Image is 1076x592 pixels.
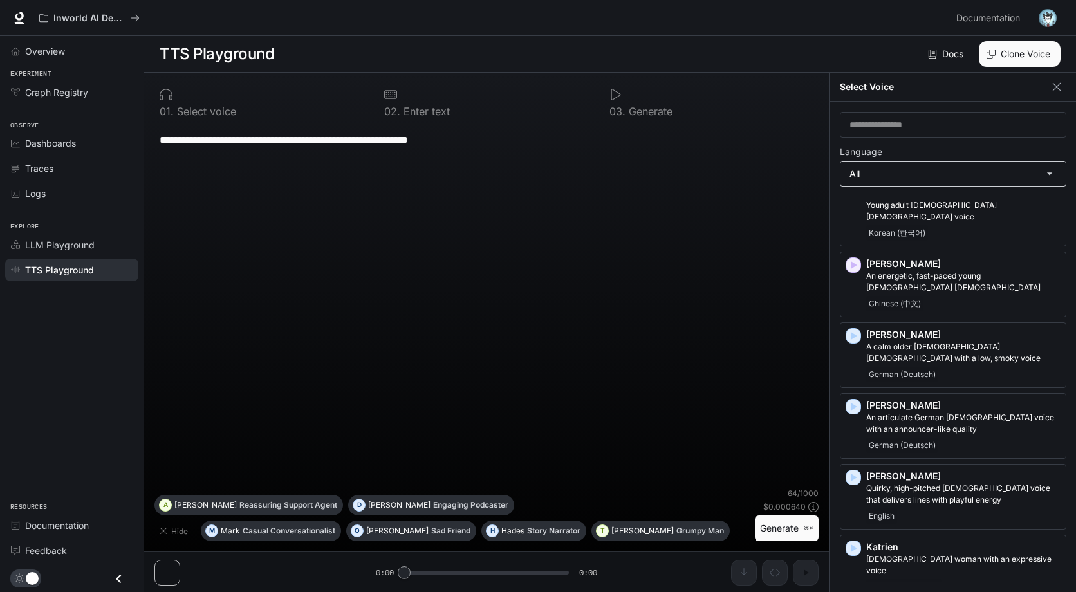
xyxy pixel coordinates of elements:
[33,5,145,31] button: All workspaces
[481,521,586,541] button: HHadesStory Narrator
[866,483,1061,506] p: Quirky, high-pitched female voice that delivers lines with playful energy
[1039,9,1057,27] img: User avatar
[788,488,819,499] p: 64 / 1000
[755,515,819,542] button: Generate⌘⏎
[25,162,53,175] span: Traces
[154,521,196,541] button: Hide
[174,106,236,116] p: Select voice
[840,147,882,156] p: Language
[25,238,95,252] span: LLM Playground
[431,527,470,535] p: Sad Friend
[866,199,1061,223] p: Young adult Korean male voice
[26,571,39,585] span: Dark mode toggle
[979,41,1061,67] button: Clone Voice
[368,501,431,509] p: [PERSON_NAME]
[25,544,67,557] span: Feedback
[5,539,138,562] a: Feedback
[866,470,1061,483] p: [PERSON_NAME]
[346,521,476,541] button: O[PERSON_NAME]Sad Friend
[866,367,938,382] span: German (Deutsch)
[353,495,365,515] div: D
[201,521,341,541] button: MMarkCasual Conversationalist
[866,541,1061,553] p: Katrien
[154,495,343,515] button: A[PERSON_NAME]Reassuring Support Agent
[243,527,335,535] p: Casual Conversationalist
[763,501,806,512] p: $ 0.000640
[866,328,1061,341] p: [PERSON_NAME]
[5,132,138,154] a: Dashboards
[866,270,1061,293] p: An energetic, fast-paced young Chinese female
[676,527,724,535] p: Grumpy Man
[160,106,174,116] p: 0 1 .
[5,514,138,537] a: Documentation
[626,106,672,116] p: Generate
[866,341,1061,364] p: A calm older German female with a low, smoky voice
[487,521,498,541] div: H
[25,187,46,200] span: Logs
[609,106,626,116] p: 0 3 .
[384,106,400,116] p: 0 2 .
[25,263,94,277] span: TTS Playground
[527,527,580,535] p: Story Narrator
[866,438,938,453] span: German (Deutsch)
[25,86,88,99] span: Graph Registry
[597,521,608,541] div: T
[951,5,1030,31] a: Documentation
[5,40,138,62] a: Overview
[348,495,514,515] button: D[PERSON_NAME]Engaging Podcaster
[104,566,133,592] button: Close drawer
[5,157,138,180] a: Traces
[611,527,674,535] p: [PERSON_NAME]
[206,521,218,541] div: M
[866,296,923,311] span: Chinese (中文)
[501,527,524,535] p: Hades
[433,501,508,509] p: Engaging Podcaster
[239,501,337,509] p: Reassuring Support Agent
[221,527,240,535] p: Mark
[5,182,138,205] a: Logs
[866,257,1061,270] p: [PERSON_NAME]
[5,234,138,256] a: LLM Playground
[866,399,1061,412] p: [PERSON_NAME]
[25,136,76,150] span: Dashboards
[5,259,138,281] a: TTS Playground
[866,508,897,524] span: English
[804,524,813,532] p: ⌘⏎
[160,495,171,515] div: A
[366,527,429,535] p: [PERSON_NAME]
[591,521,730,541] button: T[PERSON_NAME]Grumpy Man
[25,519,89,532] span: Documentation
[351,521,363,541] div: O
[400,106,450,116] p: Enter text
[1035,5,1061,31] button: User avatar
[160,41,274,67] h1: TTS Playground
[866,553,1061,577] p: Dutch woman with an expressive voice
[53,13,125,24] p: Inworld AI Demos
[925,41,969,67] a: Docs
[840,162,1066,186] div: All
[956,10,1020,26] span: Documentation
[174,501,237,509] p: [PERSON_NAME]
[866,225,928,241] span: Korean (한국어)
[866,412,1061,435] p: An articulate German male voice with an announcer-like quality
[5,81,138,104] a: Graph Registry
[25,44,65,58] span: Overview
